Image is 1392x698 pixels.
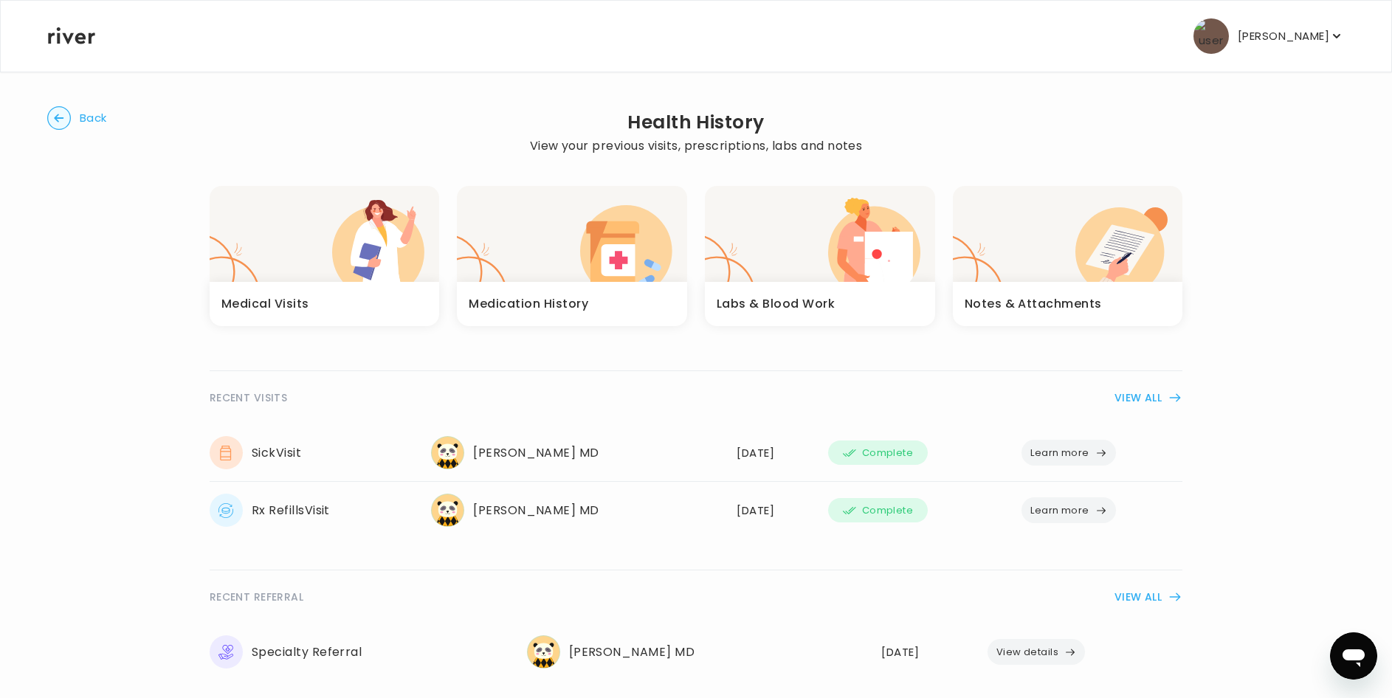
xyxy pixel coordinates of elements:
[431,436,719,469] div: [PERSON_NAME] MD
[1114,389,1182,407] button: VIEW ALL
[210,494,413,527] div: Rx Refills Visit
[1114,588,1182,606] button: VIEW ALL
[1021,497,1116,523] button: Learn more
[210,588,303,606] span: RECENT REFERRAL
[47,106,107,130] button: Back
[221,294,309,314] h3: Medical Visits
[737,500,810,521] div: [DATE]
[527,635,560,668] img: provider avatar
[988,639,1086,665] button: View details
[210,635,509,668] div: Specialty Referral
[965,294,1102,314] h3: Notes & Attachments
[1330,632,1377,680] iframe: Button to launch messaging window
[1021,440,1116,466] button: Learn more
[527,635,864,668] div: [PERSON_NAME] MD
[469,294,588,314] h3: Medication History
[210,186,440,326] button: Medical Visits
[431,436,464,469] img: provider avatar
[1238,26,1329,46] p: [PERSON_NAME]
[862,502,913,519] span: Complete
[1193,18,1344,54] button: user avatar[PERSON_NAME]
[717,294,835,314] h3: Labs & Blood Work
[210,436,413,469] div: Sick Visit
[530,112,863,133] h2: Health History
[705,186,935,326] button: Labs & Blood Work
[457,186,687,326] button: Medication History
[881,642,969,663] div: [DATE]
[737,443,810,463] div: [DATE]
[431,494,464,527] img: provider avatar
[431,494,719,527] div: [PERSON_NAME] MD
[80,108,107,128] span: Back
[210,389,287,407] span: RECENT VISITS
[862,444,913,462] span: Complete
[953,186,1183,326] button: Notes & Attachments
[530,136,863,156] p: View your previous visits, prescriptions, labs and notes
[1193,18,1229,54] img: user avatar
